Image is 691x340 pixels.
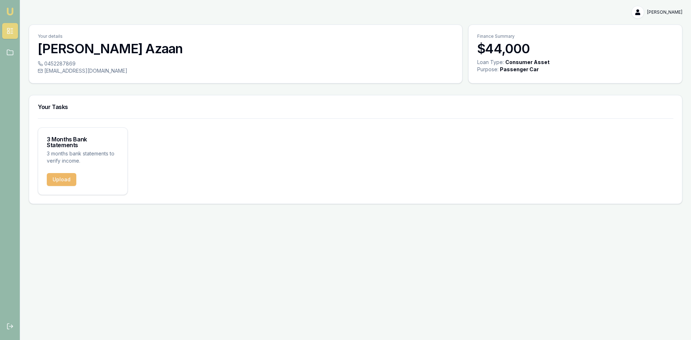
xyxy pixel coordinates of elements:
[38,41,453,56] h3: [PERSON_NAME] Azaan
[38,104,673,110] h3: Your Tasks
[47,136,119,148] h3: 3 Months Bank Statements
[500,66,539,73] div: Passenger Car
[6,7,14,16] img: emu-icon-u.png
[44,67,127,74] span: [EMAIL_ADDRESS][DOMAIN_NAME]
[47,150,119,164] p: 3 months bank statements to verify income.
[477,33,673,39] p: Finance Summary
[44,60,76,67] span: 0452287869
[505,59,550,66] div: Consumer Asset
[647,9,682,15] span: [PERSON_NAME]
[38,33,453,39] p: Your details
[477,59,504,66] div: Loan Type:
[477,66,498,73] div: Purpose:
[477,41,673,56] h3: $44,000
[47,173,76,186] button: Upload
